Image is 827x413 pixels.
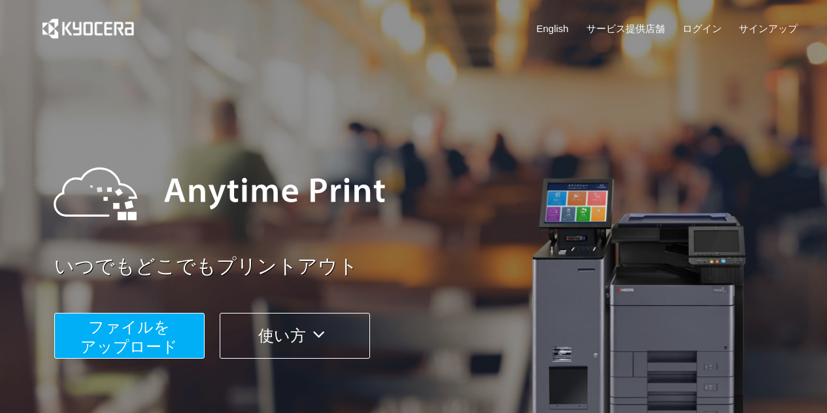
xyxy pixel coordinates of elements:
a: サービス提供店舗 [586,22,665,35]
button: 使い方 [220,313,370,359]
a: ログイン [683,22,722,35]
a: いつでもどこでもプリントアウト [54,253,806,281]
span: ファイルを ​​アップロード [80,318,178,355]
a: サインアップ [739,22,798,35]
button: ファイルを​​アップロード [54,313,205,359]
a: English [537,22,569,35]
